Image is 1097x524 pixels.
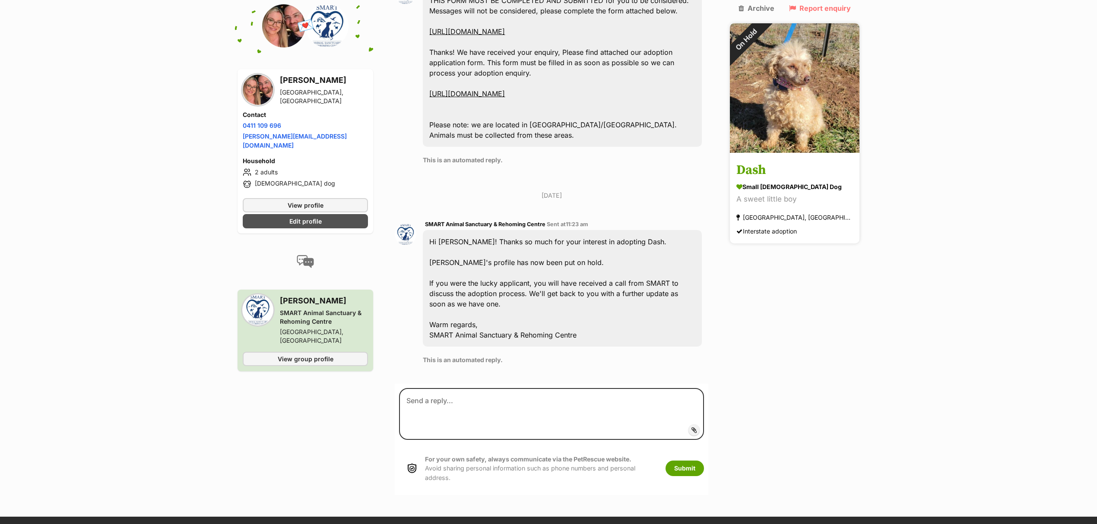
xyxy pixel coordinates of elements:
div: SMART Animal Sanctuary & Rehoming Centre [280,309,368,326]
p: Avoid sharing personal information such as phone numbers and personal address. [425,455,657,482]
a: 0411 109 696 [243,122,281,129]
li: 2 adults [243,167,368,177]
h4: Contact [243,110,368,119]
button: Submit [666,461,704,476]
p: This is an automated reply. [423,155,702,164]
img: SMART Animal Sanctuary & Rehoming Centre profile pic [305,4,349,47]
h3: [PERSON_NAME] [280,74,368,86]
a: Dash small [DEMOGRAPHIC_DATA] Dog A sweet little boy [GEOGRAPHIC_DATA], [GEOGRAPHIC_DATA] Interst... [730,155,859,244]
h3: Dash [736,161,853,180]
span: 💌 [296,17,315,35]
div: [GEOGRAPHIC_DATA], [GEOGRAPHIC_DATA] [280,328,368,345]
a: Edit profile [243,214,368,228]
a: [URL][DOMAIN_NAME] [429,27,505,36]
div: [GEOGRAPHIC_DATA], [GEOGRAPHIC_DATA] [736,212,853,224]
a: Report enquiry [789,4,851,12]
p: [DATE] [395,191,708,200]
span: SMART Animal Sanctuary & Rehoming Centre [425,221,545,227]
h3: [PERSON_NAME] [280,295,368,307]
a: [PERSON_NAME][EMAIL_ADDRESS][DOMAIN_NAME] [243,133,347,149]
img: conversation-icon-4a6f8262b818ee0b60e3300018af0b2d0b884aa5de6e9bcb8d3d4eeb1a70a7c4.svg [297,255,314,268]
a: On Hold [730,146,859,155]
img: SMART Animal Sanctuary & Rehoming Centre profile pic [243,295,273,325]
span: 11:23 am [566,221,588,227]
img: SMART Animal Sanctuary & Rehoming Centre profile pic [395,224,416,245]
span: Edit profile [289,217,322,226]
a: [URL][DOMAIN_NAME] [429,89,505,98]
a: View group profile [243,352,368,366]
div: Hi [PERSON_NAME]! Thanks so much for your interest in adopting Dash. [PERSON_NAME]'s profile has ... [423,230,702,347]
a: View profile [243,198,368,212]
h4: Household [243,157,368,165]
img: Jacqueline MANN profile pic [262,4,305,47]
span: View group profile [278,354,333,363]
li: [DEMOGRAPHIC_DATA] dog [243,179,368,189]
span: Sent at [547,221,588,227]
div: [GEOGRAPHIC_DATA], [GEOGRAPHIC_DATA] [280,88,368,105]
div: On Hold [718,12,774,68]
div: Interstate adoption [736,226,797,237]
img: Jacqueline MANN profile pic [243,75,273,105]
strong: For your own safety, always communicate via the PetRescue website. [425,455,631,463]
p: This is an automated reply. [423,355,702,364]
a: Archive [739,4,774,12]
img: Dash [730,23,859,153]
span: View profile [288,201,323,210]
div: small [DEMOGRAPHIC_DATA] Dog [736,183,853,192]
div: A sweet little boy [736,194,853,205]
